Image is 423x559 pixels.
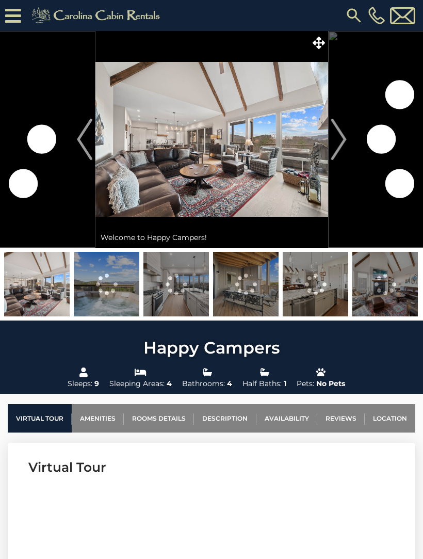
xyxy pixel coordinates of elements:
button: Next [328,31,349,248]
img: arrow [331,119,346,160]
a: Reviews [317,404,365,433]
h3: Virtual Tour [28,458,395,476]
img: 168202024 [283,252,348,316]
a: Amenities [72,404,124,433]
button: Previous [74,31,95,248]
img: 168202018 [213,252,279,316]
div: Welcome to Happy Campers! [95,227,328,248]
a: Location [365,404,415,433]
a: Rooms Details [124,404,194,433]
img: Khaki-logo.png [26,5,169,26]
a: Description [194,404,256,433]
img: 168202028 [74,252,139,316]
a: [PHONE_NUMBER] [366,7,387,24]
img: search-regular.svg [345,6,363,25]
img: 168201989 [143,252,209,316]
img: 168201993 [352,252,418,316]
img: 168201997 [4,252,70,316]
a: Virtual Tour [8,404,72,433]
a: Availability [256,404,317,433]
img: arrow [77,119,92,160]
